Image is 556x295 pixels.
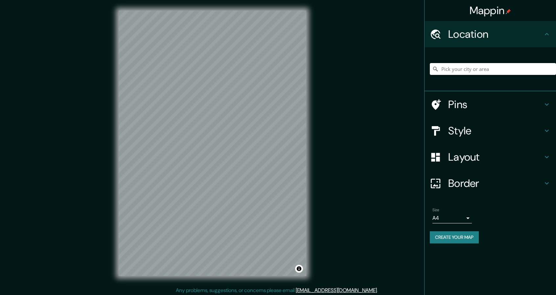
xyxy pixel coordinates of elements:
[295,265,303,273] button: Toggle attribution
[448,150,543,164] h4: Layout
[448,124,543,137] h4: Style
[448,28,543,41] h4: Location
[425,170,556,196] div: Border
[432,207,439,213] label: Size
[448,177,543,190] h4: Border
[448,98,543,111] h4: Pins
[432,213,472,223] div: A4
[470,4,511,17] h4: Mappin
[119,11,306,276] canvas: Map
[425,144,556,170] div: Layout
[425,91,556,118] div: Pins
[379,286,380,294] div: .
[176,286,378,294] p: Any problems, suggestions, or concerns please email .
[506,9,511,14] img: pin-icon.png
[430,231,479,243] button: Create your map
[378,286,379,294] div: .
[498,269,549,288] iframe: Help widget launcher
[296,287,377,294] a: [EMAIL_ADDRESS][DOMAIN_NAME]
[425,21,556,47] div: Location
[430,63,556,75] input: Pick your city or area
[425,118,556,144] div: Style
